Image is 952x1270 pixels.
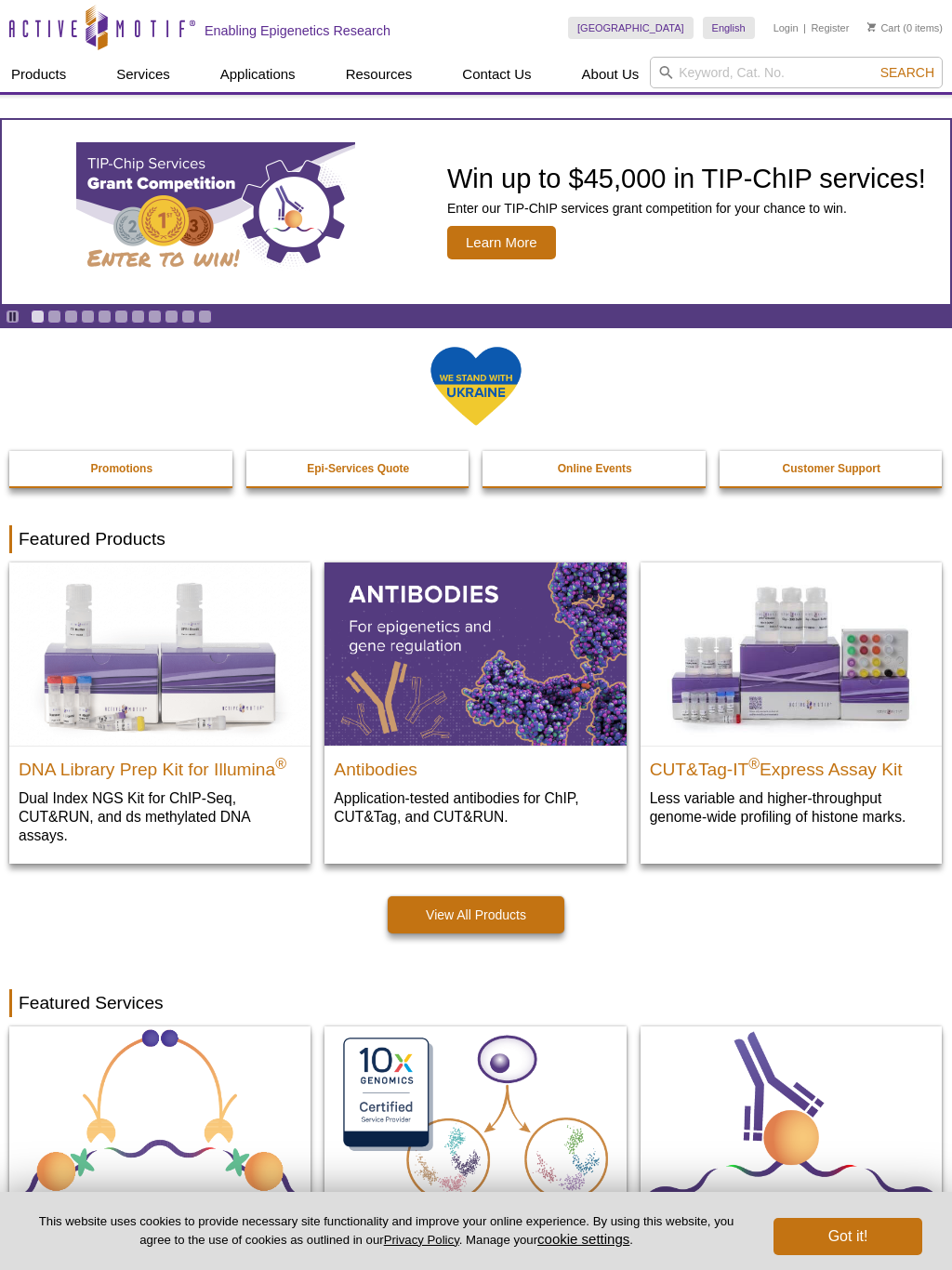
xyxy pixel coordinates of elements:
[148,310,162,324] a: Go to slide 8
[6,310,20,324] a: Toggle autoplay
[811,21,849,34] a: Register
[9,1026,311,1210] img: Fixed ATAC-Seq Services
[641,562,942,844] a: CUT&Tag-IT® Express Assay Kit CUT&Tag-IT®Express Assay Kit Less variable and higher-throughput ge...
[558,462,632,475] strong: Online Events
[447,226,556,259] span: Learn More
[324,1026,626,1210] img: Single-Cell Multiome Servicee
[47,310,61,324] a: Go to slide 2
[867,22,876,32] img: Your Cart
[384,1233,459,1247] a: Privacy Policy
[30,1213,743,1249] p: This website uses cookies to provide necessary site functionality and improve your online experie...
[198,310,212,324] a: Go to slide 11
[875,64,940,81] button: Search
[246,451,471,486] a: Epi-Services Quote
[9,525,943,553] h2: Featured Products
[880,65,934,80] span: Search
[447,165,926,192] h2: Win up to $45,000 in TIP-ChIP services!
[205,22,390,39] h2: Enabling Epigenetics Research
[451,57,542,92] a: Contact Us
[209,57,307,92] a: Applications
[537,1231,629,1247] button: cookie settings
[335,57,424,92] a: Resources
[803,17,806,39] li: |
[773,21,799,34] a: Login
[31,310,45,324] a: Go to slide 1
[430,345,522,428] img: We Stand With Ukraine
[324,562,626,745] img: All Antibodies
[9,989,943,1017] h2: Featured Services
[114,310,128,324] a: Go to slide 6
[773,1218,922,1255] button: Got it!
[334,788,616,827] p: Application-tested antibodies for ChIP, CUT&Tag, and CUT&RUN.
[131,310,145,324] a: Go to slide 7
[641,1026,942,1209] img: TIP-ChIP Service
[571,57,651,92] a: About Us
[650,751,932,779] h2: CUT&Tag-IT Express Assay Kit
[90,462,152,475] strong: Promotions
[641,562,942,745] img: CUT&Tag-IT® Express Assay Kit
[867,17,943,39] li: (0 items)
[19,751,301,779] h2: DNA Library Prep Kit for Illumina
[98,310,112,324] a: Go to slide 5
[568,17,694,39] a: [GEOGRAPHIC_DATA]
[447,200,926,217] p: Enter our TIP-ChIP services grant competition for your chance to win.
[2,120,950,304] a: TIP-ChIP Services Grant Competition Win up to $45,000 in TIP-ChIP services! Enter our TIP-ChIP se...
[748,755,760,771] sup: ®
[783,462,880,475] strong: Customer Support
[650,57,943,88] input: Keyword, Cat. No.
[324,562,626,844] a: All Antibodies Antibodies Application-tested antibodies for ChIP, CUT&Tag, and CUT&RUN.
[388,896,564,933] a: View All Products
[165,310,178,324] a: Go to slide 9
[81,310,95,324] a: Go to slide 4
[720,451,945,486] a: Customer Support
[9,562,311,745] img: DNA Library Prep Kit for Illumina
[105,57,181,92] a: Services
[19,788,301,845] p: Dual Index NGS Kit for ChIP-Seq, CUT&RUN, and ds methylated DNA assays.
[483,451,707,486] a: Online Events
[334,751,616,779] h2: Antibodies
[275,755,286,771] sup: ®
[2,120,950,304] article: TIP-ChIP Services Grant Competition
[9,451,234,486] a: Promotions
[64,310,78,324] a: Go to slide 3
[307,462,409,475] strong: Epi-Services Quote
[9,562,311,863] a: DNA Library Prep Kit for Illumina DNA Library Prep Kit for Illumina® Dual Index NGS Kit for ChIP-...
[867,21,900,34] a: Cart
[650,788,932,827] p: Less variable and higher-throughput genome-wide profiling of histone marks​.
[76,142,355,282] img: TIP-ChIP Services Grant Competition
[181,310,195,324] a: Go to slide 10
[703,17,755,39] a: English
